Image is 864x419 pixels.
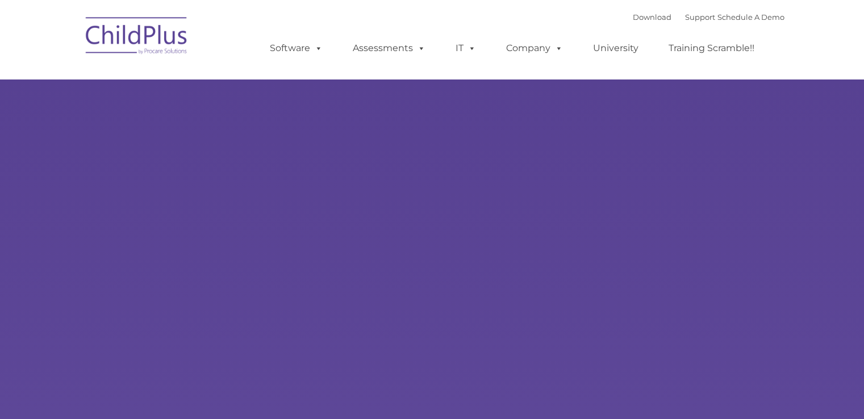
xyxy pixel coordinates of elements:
a: Assessments [341,37,437,60]
a: Support [685,12,715,22]
a: University [582,37,650,60]
a: Schedule A Demo [717,12,784,22]
a: Training Scramble!! [657,37,766,60]
a: Company [495,37,574,60]
a: Download [633,12,671,22]
img: ChildPlus by Procare Solutions [80,9,194,66]
font: | [633,12,784,22]
a: IT [444,37,487,60]
a: Software [258,37,334,60]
